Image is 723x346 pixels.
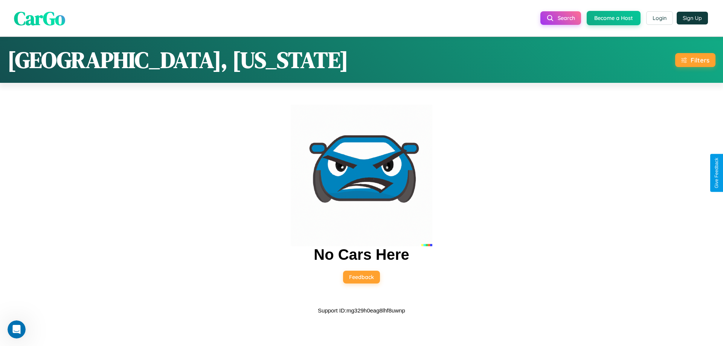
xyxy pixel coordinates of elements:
button: Login [646,11,673,25]
img: car [291,105,432,246]
button: Sign Up [677,12,708,24]
h1: [GEOGRAPHIC_DATA], [US_STATE] [8,44,348,75]
p: Support ID: mg329h0eag8lhf8uwnp [318,305,405,316]
button: Filters [675,53,715,67]
span: CarGo [14,5,65,31]
div: Filters [691,56,709,64]
button: Become a Host [587,11,641,25]
button: Feedback [343,271,380,284]
button: Search [540,11,581,25]
h2: No Cars Here [314,246,409,263]
div: Give Feedback [714,158,719,188]
span: Search [558,15,575,21]
iframe: Intercom live chat [8,320,26,338]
